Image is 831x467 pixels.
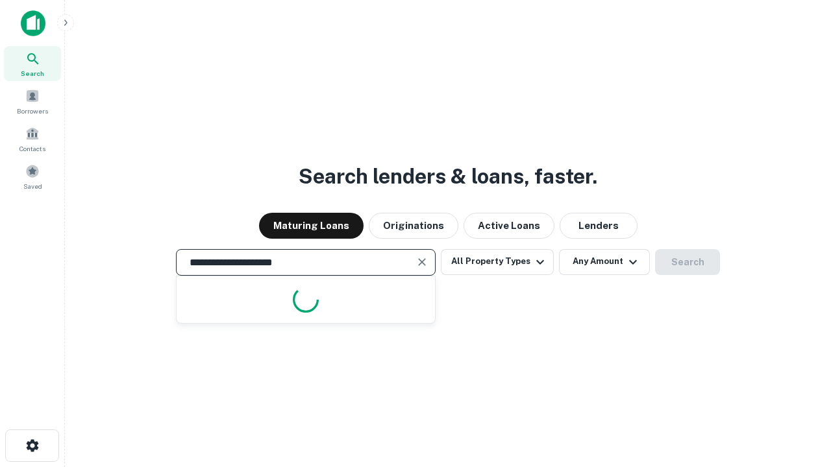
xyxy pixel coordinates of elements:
[259,213,364,239] button: Maturing Loans
[369,213,458,239] button: Originations
[413,253,431,271] button: Clear
[4,121,61,156] a: Contacts
[17,106,48,116] span: Borrowers
[4,46,61,81] a: Search
[464,213,554,239] button: Active Loans
[23,181,42,191] span: Saved
[299,161,597,192] h3: Search lenders & loans, faster.
[19,143,45,154] span: Contacts
[21,68,44,78] span: Search
[21,10,45,36] img: capitalize-icon.png
[559,249,650,275] button: Any Amount
[560,213,638,239] button: Lenders
[4,159,61,194] a: Saved
[4,84,61,119] a: Borrowers
[766,363,831,425] iframe: Chat Widget
[441,249,554,275] button: All Property Types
